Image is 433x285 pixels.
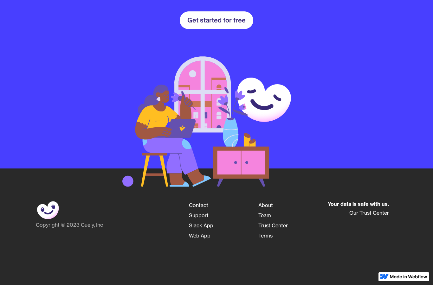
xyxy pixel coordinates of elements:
a: About [258,200,273,210]
a: Terms [258,231,273,241]
div: Get started for free [187,16,246,24]
a: Team [258,210,271,220]
a: Trust Center [258,220,288,231]
a: Support [189,210,209,220]
div: Our Trust Center [328,208,389,218]
a: Web App [189,231,210,241]
div: Your data is safe with us. [328,200,389,208]
a: Your data is safe with us.Our Trust Center [328,200,389,218]
a: Slack App [189,220,213,231]
a: Get started for free [180,11,253,29]
a: Contact [189,200,208,210]
div: Copyright © 2023 Cuely, Inc [36,222,183,228]
img: Made in Webflow [390,275,427,279]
